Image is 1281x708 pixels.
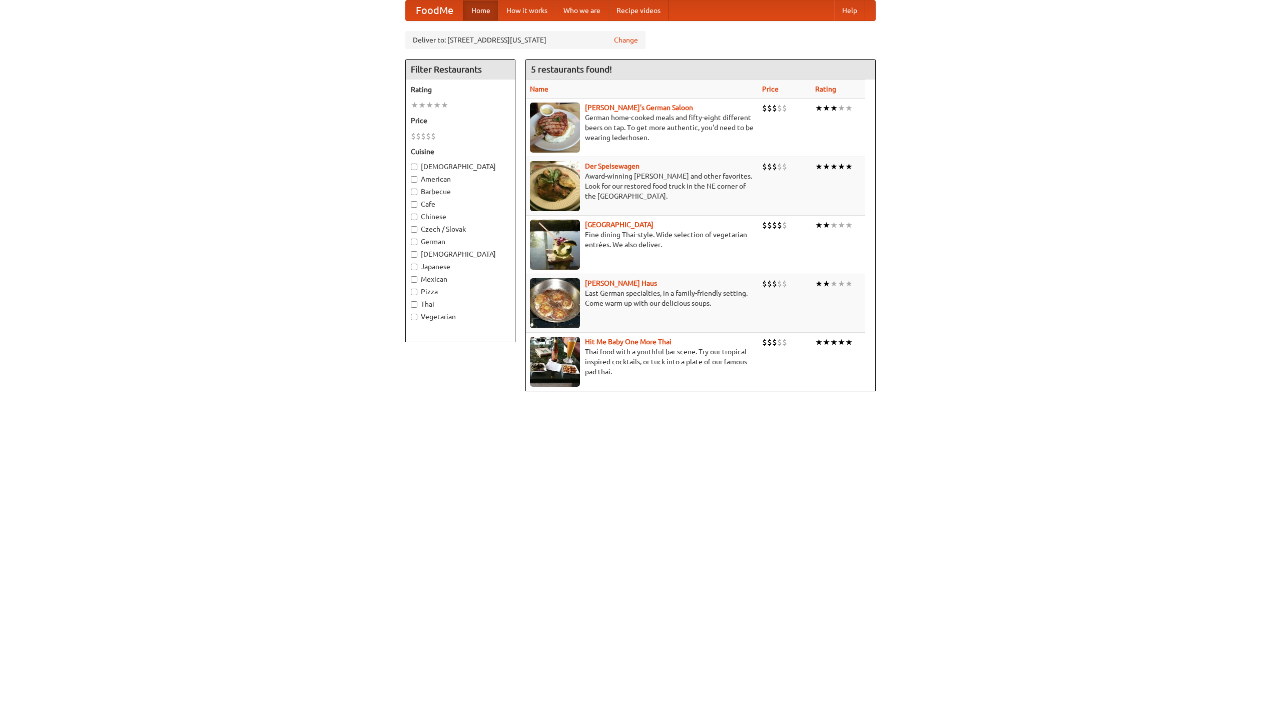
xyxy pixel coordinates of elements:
input: Cafe [411,201,417,208]
img: kohlhaus.jpg [530,278,580,328]
label: Pizza [411,287,510,297]
label: Vegetarian [411,312,510,322]
a: [PERSON_NAME] Haus [585,279,657,287]
label: Japanese [411,262,510,272]
input: American [411,176,417,183]
li: $ [772,278,777,289]
li: $ [762,337,767,348]
a: Price [762,85,779,93]
li: ★ [838,220,845,231]
li: ★ [830,103,838,114]
a: Hit Me Baby One More Thai [585,338,672,346]
li: ★ [823,103,830,114]
li: ★ [830,161,838,172]
h5: Price [411,116,510,126]
li: $ [767,220,772,231]
a: Who we are [555,1,608,21]
li: $ [782,220,787,231]
p: Fine dining Thai-style. Wide selection of vegetarian entrées. We also deliver. [530,230,754,250]
a: FoodMe [406,1,463,21]
li: ★ [845,161,853,172]
input: Pizza [411,289,417,295]
li: ★ [838,278,845,289]
li: ★ [830,220,838,231]
li: ★ [845,220,853,231]
input: Japanese [411,264,417,270]
li: $ [416,131,421,142]
li: ★ [830,337,838,348]
p: East German specialties, in a family-friendly setting. Come warm up with our delicious soups. [530,288,754,308]
img: babythai.jpg [530,337,580,387]
input: German [411,239,417,245]
li: ★ [815,278,823,289]
li: ★ [426,100,433,111]
li: $ [762,103,767,114]
li: $ [762,220,767,231]
a: Name [530,85,548,93]
p: Thai food with a youthful bar scene. Try our tropical inspired cocktails, or tuck into a plate of... [530,347,754,377]
li: $ [767,161,772,172]
li: ★ [845,103,853,114]
label: American [411,174,510,184]
img: esthers.jpg [530,103,580,153]
p: Award-winning [PERSON_NAME] and other favorites. Look for our restored food truck in the NE corne... [530,171,754,201]
label: Mexican [411,274,510,284]
li: ★ [441,100,448,111]
p: German home-cooked meals and fifty-eight different beers on tap. To get more authentic, you'd nee... [530,113,754,143]
li: $ [431,131,436,142]
a: [PERSON_NAME]'s German Saloon [585,104,693,112]
li: ★ [830,278,838,289]
a: Rating [815,85,836,93]
label: Barbecue [411,187,510,197]
h5: Cuisine [411,147,510,157]
li: $ [777,161,782,172]
li: $ [411,131,416,142]
label: Thai [411,299,510,309]
li: ★ [838,103,845,114]
li: $ [782,278,787,289]
input: Thai [411,301,417,308]
div: Deliver to: [STREET_ADDRESS][US_STATE] [405,31,646,49]
li: $ [767,337,772,348]
li: $ [777,103,782,114]
li: $ [782,161,787,172]
li: $ [777,220,782,231]
label: Chinese [411,212,510,222]
li: $ [767,278,772,289]
li: ★ [823,161,830,172]
li: ★ [433,100,441,111]
input: [DEMOGRAPHIC_DATA] [411,164,417,170]
li: $ [767,103,772,114]
li: $ [772,337,777,348]
li: $ [421,131,426,142]
h4: Filter Restaurants [406,60,515,80]
li: ★ [823,220,830,231]
li: ★ [815,103,823,114]
li: ★ [845,278,853,289]
li: $ [772,161,777,172]
a: Help [834,1,865,21]
li: $ [777,337,782,348]
li: $ [777,278,782,289]
input: Vegetarian [411,314,417,320]
input: Barbecue [411,189,417,195]
a: Der Speisewagen [585,162,639,170]
li: $ [782,337,787,348]
li: ★ [411,100,418,111]
label: Cafe [411,199,510,209]
li: ★ [838,161,845,172]
a: [GEOGRAPHIC_DATA] [585,221,654,229]
a: Home [463,1,498,21]
input: Mexican [411,276,417,283]
li: $ [426,131,431,142]
input: Chinese [411,214,417,220]
li: ★ [418,100,426,111]
ng-pluralize: 5 restaurants found! [531,65,612,74]
li: $ [772,220,777,231]
label: German [411,237,510,247]
label: [DEMOGRAPHIC_DATA] [411,249,510,259]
